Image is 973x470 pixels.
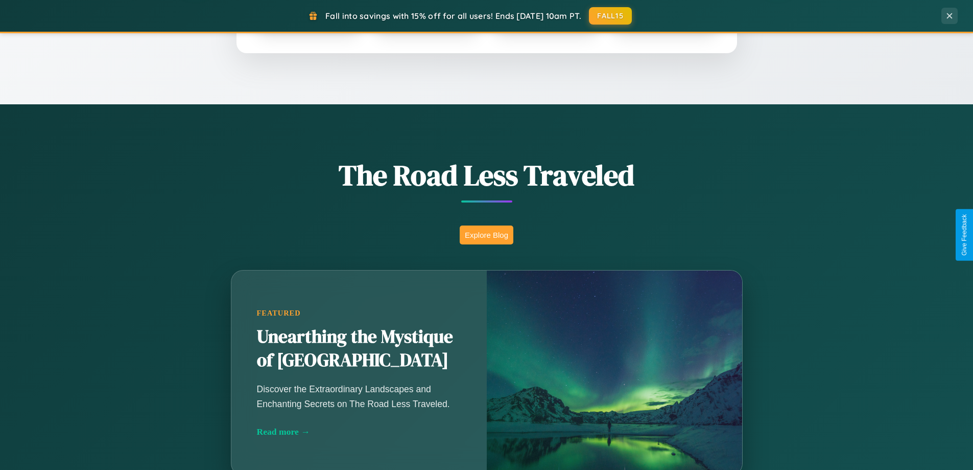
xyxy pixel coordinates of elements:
button: Explore Blog [460,226,513,244]
p: Discover the Extraordinary Landscapes and Enchanting Secrets on The Road Less Traveled. [257,382,461,411]
h1: The Road Less Traveled [180,155,793,195]
div: Give Feedback [961,214,968,256]
span: Fall into savings with 15% off for all users! Ends [DATE] 10am PT. [325,11,581,21]
div: Read more → [257,427,461,437]
h2: Unearthing the Mystique of [GEOGRAPHIC_DATA] [257,325,461,372]
button: FALL15 [589,7,632,25]
div: Featured [257,309,461,318]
